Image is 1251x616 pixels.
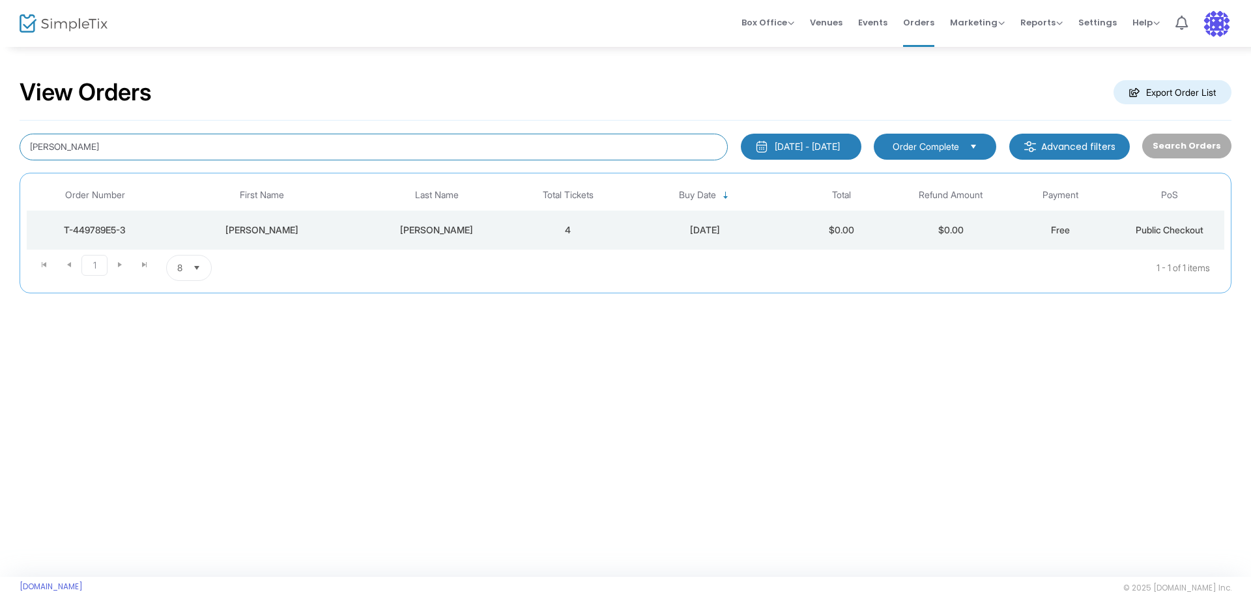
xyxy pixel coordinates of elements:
span: Events [858,6,887,39]
div: T-449789E5-3 [30,224,160,237]
button: Select [964,139,983,154]
span: Help [1132,16,1160,29]
button: Select [188,256,206,280]
th: Refund Amount [896,180,1005,211]
td: $0.00 [787,211,897,250]
td: $0.00 [896,211,1005,250]
span: Order Complete [893,140,959,153]
div: Weissman [364,224,510,237]
span: Last Name [415,190,459,201]
input: Search by name, email, phone, order number, ip address, or last 4 digits of card [20,134,728,160]
div: [DATE] - [DATE] [775,140,840,153]
span: Venues [810,6,842,39]
img: monthly [755,140,768,153]
span: Order Number [65,190,125,201]
span: Page 1 [81,255,108,276]
span: Settings [1078,6,1117,39]
button: [DATE] - [DATE] [741,134,861,160]
a: [DOMAIN_NAME] [20,581,83,592]
span: Payment [1042,190,1078,201]
m-button: Export Order List [1114,80,1231,104]
h2: View Orders [20,78,152,107]
span: © 2025 [DOMAIN_NAME] Inc. [1123,583,1231,593]
span: Orders [903,6,934,39]
span: Reports [1020,16,1063,29]
span: 8 [177,261,182,274]
span: Buy Date [679,190,716,201]
th: Total Tickets [513,180,623,211]
span: PoS [1161,190,1178,201]
td: 4 [513,211,623,250]
kendo-pager-info: 1 - 1 of 1 items [341,255,1210,281]
m-button: Advanced filters [1009,134,1130,160]
th: Total [787,180,897,211]
img: filter [1024,140,1037,153]
span: Sortable [721,190,731,201]
div: 8/20/2025 [626,224,784,237]
span: Marketing [950,16,1005,29]
span: Box Office [741,16,794,29]
div: Candace [167,224,357,237]
div: Data table [27,180,1224,250]
span: Public Checkout [1136,224,1203,235]
span: Free [1051,224,1070,235]
span: First Name [240,190,284,201]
